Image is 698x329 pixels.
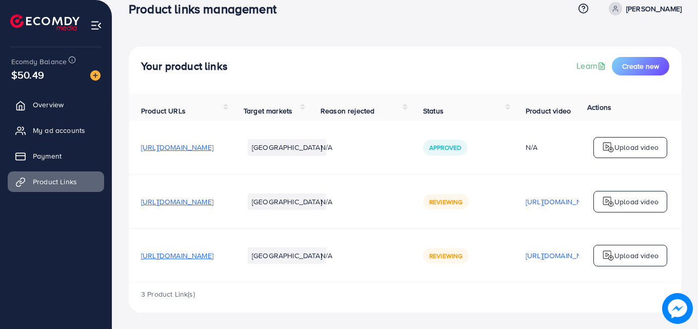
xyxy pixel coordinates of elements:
span: [URL][DOMAIN_NAME] [141,250,213,261]
span: Ecomdy Balance [11,56,67,67]
span: Overview [33,100,64,110]
button: Create new [612,57,669,75]
img: logo [602,249,614,262]
li: [GEOGRAPHIC_DATA] [248,139,326,156]
span: Reason rejected [321,106,374,116]
li: [GEOGRAPHIC_DATA] [248,247,326,264]
span: Reviewing [429,251,463,260]
span: Actions [587,102,611,112]
span: N/A [321,197,332,207]
img: logo [602,196,614,208]
span: Product video [526,106,571,116]
p: [URL][DOMAIN_NAME] [526,196,598,208]
span: Payment [33,151,62,161]
span: [URL][DOMAIN_NAME] [141,197,213,207]
img: logo [10,14,79,30]
span: Reviewing [429,198,463,206]
img: image [90,70,101,81]
a: My ad accounts [8,120,104,141]
span: Product URLs [141,106,186,116]
span: 3 Product Link(s) [141,289,195,299]
h3: Product links management [129,2,285,16]
p: [URL][DOMAIN_NAME] [526,249,598,262]
a: Overview [8,94,104,115]
a: [PERSON_NAME] [605,2,682,15]
p: Upload video [614,249,659,262]
div: N/A [526,142,598,152]
p: Upload video [614,141,659,153]
span: $50.49 [11,67,44,82]
span: N/A [321,142,332,152]
li: [GEOGRAPHIC_DATA] [248,193,326,210]
span: N/A [321,250,332,261]
img: logo [602,141,614,153]
p: [PERSON_NAME] [626,3,682,15]
img: menu [90,20,102,31]
a: Learn [576,60,608,72]
span: Create new [622,61,659,71]
span: [URL][DOMAIN_NAME] [141,142,213,152]
a: Payment [8,146,104,166]
span: Approved [429,143,461,152]
a: Product Links [8,171,104,192]
h4: Your product links [141,60,228,73]
span: Status [423,106,444,116]
p: Upload video [614,196,659,208]
span: Product Links [33,177,77,187]
img: image [665,296,690,321]
span: My ad accounts [33,125,85,136]
span: Target markets [244,106,292,116]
